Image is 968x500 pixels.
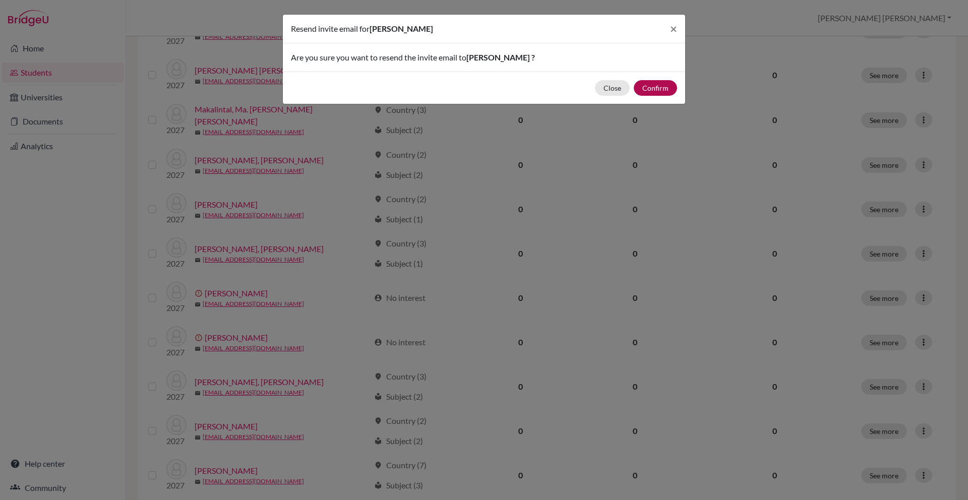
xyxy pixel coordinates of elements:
[634,80,677,96] button: Confirm
[291,51,677,64] p: Are you sure you want to resend the invite email to
[466,52,535,62] span: [PERSON_NAME] ?
[662,15,685,43] button: Close
[370,24,433,33] span: [PERSON_NAME]
[670,21,677,36] span: ×
[595,80,630,96] button: Close
[291,24,370,33] span: Resend invite email for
